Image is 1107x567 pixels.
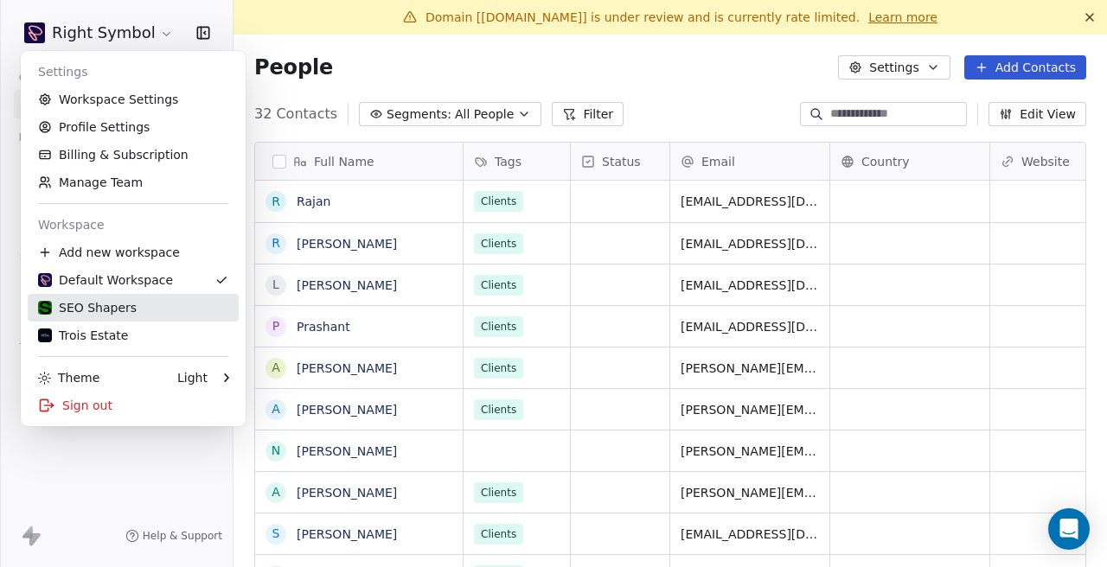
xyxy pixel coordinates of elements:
button: Add Contacts [964,55,1086,80]
span: Marketing [11,124,82,150]
a: [PERSON_NAME] [297,486,397,500]
a: [PERSON_NAME] [297,361,397,375]
span: Clients [474,399,523,420]
div: Open Intercom Messenger [1048,508,1090,550]
span: Right Symbol [52,22,156,44]
span: [PERSON_NAME][EMAIL_ADDRESS][PERSON_NAME][DOMAIN_NAME] [681,401,819,418]
div: S [272,525,280,543]
span: Sales [12,245,57,271]
span: Clients [474,191,523,212]
span: Segments: [387,105,451,124]
a: Rajan [297,194,330,208]
span: Clients [474,482,523,503]
span: Tools [12,334,54,360]
div: SEO Shapers [38,299,137,316]
button: Edit View [989,102,1086,126]
span: [PERSON_NAME][EMAIL_ADDRESS][PERSON_NAME][DOMAIN_NAME] [681,443,819,460]
a: Profile Settings [28,113,239,141]
span: Clients [474,316,523,337]
button: Filter [552,102,624,126]
div: Sign out [28,392,239,419]
span: All People [455,105,514,124]
div: L [272,276,279,294]
span: Clients [474,358,523,379]
img: SEO-Shapers-Favicon.png [38,301,52,315]
span: Clients [474,233,523,254]
div: R [272,193,280,211]
img: New%20Project%20(7).png [38,328,52,342]
div: R [272,234,280,252]
a: [PERSON_NAME] [297,403,397,417]
div: Default Workspace [38,271,173,289]
div: Trois Estate [38,327,128,344]
div: Workspace [28,211,239,239]
span: [EMAIL_ADDRESS][DOMAIN_NAME] [681,526,819,543]
div: N [272,442,280,460]
span: Clients [474,275,523,296]
div: A [272,483,280,501]
span: Website [1021,153,1070,170]
a: Billing & Subscription [28,141,239,169]
button: Settings [838,55,950,80]
span: [EMAIL_ADDRESS][DOMAIN_NAME] [681,318,819,335]
span: Domain [[DOMAIN_NAME]] is under review and is currently rate limited. [426,10,860,24]
span: Email [701,153,735,170]
div: Theme [38,369,99,386]
span: Status [602,153,641,170]
a: [PERSON_NAME] [297,444,397,458]
a: Learn more [868,9,937,26]
span: Tags [495,153,522,170]
span: Contacts [11,65,76,91]
a: Manage Team [28,169,239,196]
div: Light [177,369,208,386]
a: [PERSON_NAME] [297,278,397,292]
span: Country [861,153,910,170]
span: Full Name [314,153,374,170]
div: Add new workspace [28,239,239,266]
span: [EMAIL_ADDRESS][DOMAIN_NAME] [681,277,819,294]
span: [EMAIL_ADDRESS][DOMAIN_NAME] [681,235,819,252]
span: [PERSON_NAME][EMAIL_ADDRESS][DOMAIN_NAME] [681,360,819,377]
a: Workspace Settings [28,86,239,113]
span: Clients [474,524,523,545]
img: Untitled%20design.png [38,273,52,287]
span: People [254,54,333,80]
span: Help & Support [143,529,222,543]
div: P [272,317,279,335]
div: Settings [28,58,239,86]
a: Prashant [297,320,350,334]
a: [PERSON_NAME] [297,237,397,251]
span: [PERSON_NAME][EMAIL_ADDRESS][DOMAIN_NAME] [681,484,819,501]
img: Untitled%20design.png [24,22,45,43]
span: 32 Contacts [254,104,337,124]
a: [PERSON_NAME] [297,527,397,541]
div: A [272,400,280,418]
span: [EMAIL_ADDRESS][DOMAIN_NAME] [681,193,819,210]
div: A [272,359,280,377]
